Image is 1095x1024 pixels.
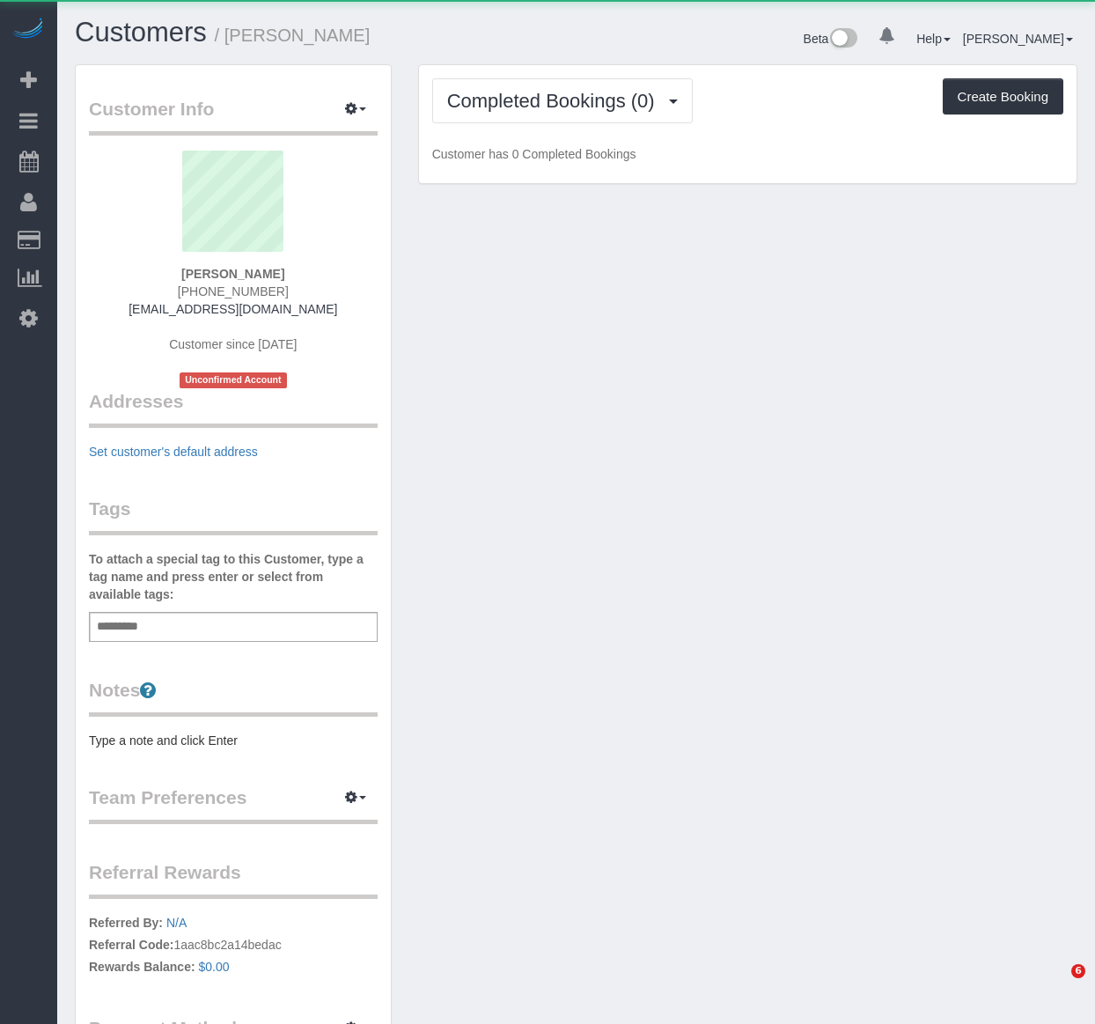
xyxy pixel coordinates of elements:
[432,78,693,123] button: Completed Bookings (0)
[89,936,173,954] label: Referral Code:
[89,550,378,603] label: To attach a special tag to this Customer, type a tag name and press enter or select from availabl...
[1071,964,1085,978] span: 6
[89,732,378,749] pre: Type a note and click Enter
[199,960,230,974] a: $0.00
[89,496,378,535] legend: Tags
[432,145,1063,163] p: Customer has 0 Completed Bookings
[89,914,378,980] p: 1aac8bc2a14bedac
[447,90,664,112] span: Completed Bookings (0)
[181,267,284,281] strong: [PERSON_NAME]
[963,32,1073,46] a: [PERSON_NAME]
[129,302,337,316] a: [EMAIL_ADDRESS][DOMAIN_NAME]
[89,445,258,459] a: Set customer's default address
[943,78,1063,115] button: Create Booking
[215,26,371,45] small: / [PERSON_NAME]
[916,32,951,46] a: Help
[1035,964,1077,1006] iframe: Intercom live chat
[89,914,163,932] label: Referred By:
[169,337,297,351] span: Customer since [DATE]
[89,785,378,824] legend: Team Preferences
[180,372,287,387] span: Unconfirmed Account
[89,677,378,717] legend: Notes
[89,96,378,136] legend: Customer Info
[178,284,289,298] span: [PHONE_NUMBER]
[75,17,207,48] a: Customers
[166,916,187,930] a: N/A
[828,28,857,51] img: New interface
[89,958,195,976] label: Rewards Balance:
[89,859,378,899] legend: Referral Rewards
[11,18,46,42] img: Automaid Logo
[804,32,858,46] a: Beta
